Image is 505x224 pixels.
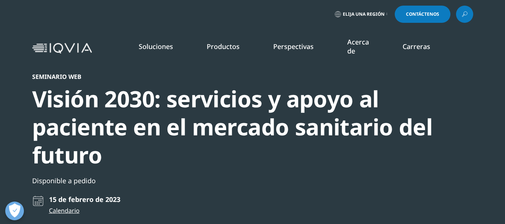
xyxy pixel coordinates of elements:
[95,26,473,70] nav: Primario
[32,73,81,81] font: Seminario web
[139,42,173,51] a: Soluciones
[32,176,96,185] font: Disponible a pedido
[32,43,92,54] img: IQVIA Healthcare, empresa de tecnología de la información e investigación clínica farmacéutica
[343,11,385,17] font: Elija una región
[273,42,314,51] a: Perspectivas
[403,42,430,51] a: Carreras
[395,6,450,23] a: Contáctenos
[49,195,120,204] font: 15 de febrero de 2023
[49,206,80,215] font: Calendario
[406,11,439,17] font: Contáctenos
[32,195,44,207] img: calendario
[49,206,120,215] a: Calendario
[32,83,432,170] font: Visión 2030: servicios y apoyo al paciente en el mercado sanitario del futuro
[347,37,369,55] a: Acerca de
[5,202,24,220] button: Abrir preferencias
[207,42,240,51] a: Productos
